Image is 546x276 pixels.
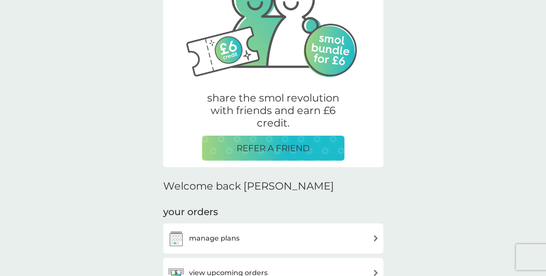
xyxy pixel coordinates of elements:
p: REFER A FRIEND [237,141,310,155]
h3: your orders [163,206,218,219]
p: share the smol revolution with friends and earn £6 credit. [202,92,344,129]
button: REFER A FRIEND [202,136,344,161]
img: arrow right [372,270,379,276]
img: arrow right [372,235,379,241]
h3: manage plans [189,233,240,244]
h2: Welcome back [PERSON_NAME] [163,180,334,193]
